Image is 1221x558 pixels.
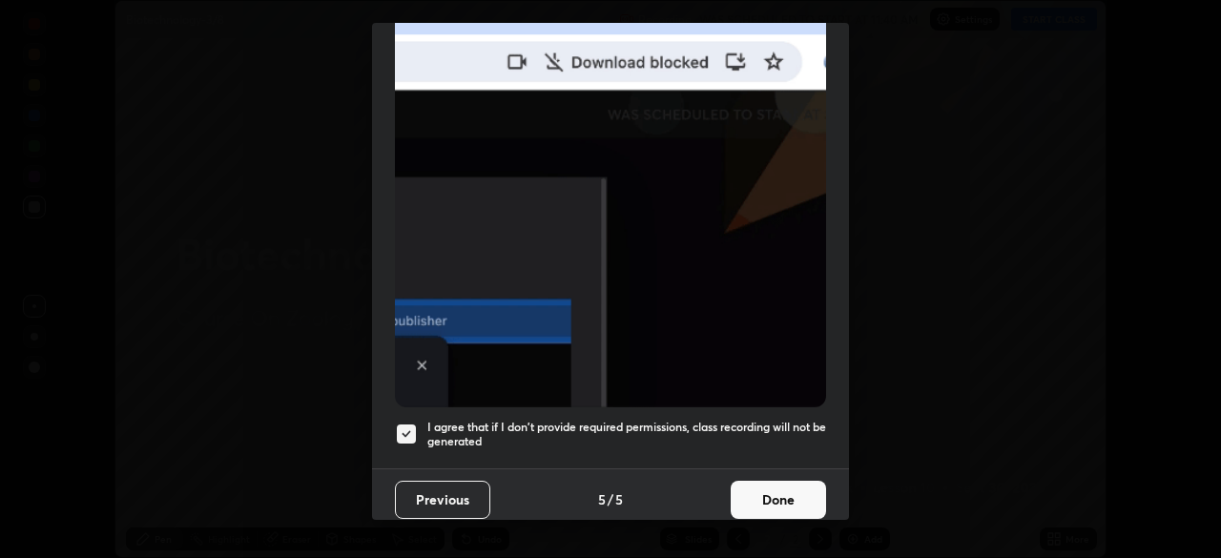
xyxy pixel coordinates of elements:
[615,489,623,509] h4: 5
[731,481,826,519] button: Done
[598,489,606,509] h4: 5
[395,481,490,519] button: Previous
[427,420,826,449] h5: I agree that if I don't provide required permissions, class recording will not be generated
[608,489,613,509] h4: /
